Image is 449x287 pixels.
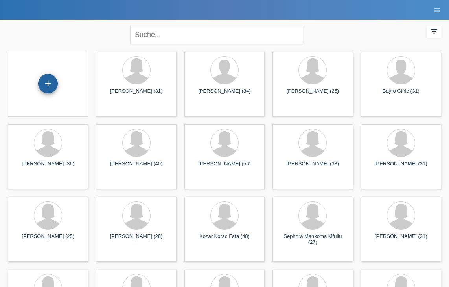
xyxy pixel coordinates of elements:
div: Sephora Mankoma Mfuilu (27) [279,233,346,246]
div: Kund*in hinzufügen [39,77,57,90]
div: [PERSON_NAME] (25) [279,88,346,101]
div: [PERSON_NAME] (34) [191,88,258,101]
div: [PERSON_NAME] (36) [14,161,82,173]
input: Suche... [130,26,303,44]
div: [PERSON_NAME] (31) [367,161,435,173]
i: menu [433,6,441,14]
a: menu [429,7,445,12]
div: [PERSON_NAME] (28) [102,233,170,246]
div: Kozar Korac Fata (48) [191,233,258,246]
div: [PERSON_NAME] (31) [367,233,435,246]
i: filter_list [430,27,438,36]
div: [PERSON_NAME] (40) [102,161,170,173]
div: Bayro Cifric (31) [367,88,435,101]
div: [PERSON_NAME] (31) [102,88,170,101]
div: [PERSON_NAME] (25) [14,233,82,246]
div: [PERSON_NAME] (56) [191,161,258,173]
div: [PERSON_NAME] (38) [279,161,346,173]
